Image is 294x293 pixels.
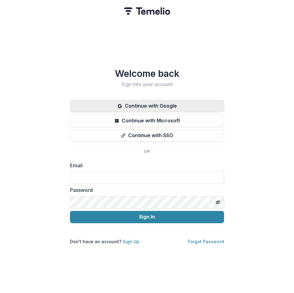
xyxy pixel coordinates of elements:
p: Don't have an account? [70,238,139,245]
a: Forgot Password [188,239,224,244]
label: Email [70,162,220,169]
button: Continue with Microsoft [70,115,224,127]
label: Password [70,186,220,194]
button: Continue with Google [70,100,224,112]
button: Continue with SSO [70,129,224,142]
h1: Welcome back [70,68,224,79]
img: Temelio [124,7,170,15]
h2: Sign into your account [70,81,224,87]
button: Toggle password visibility [213,197,223,207]
a: Sign Up [123,239,139,244]
button: Sign In [70,211,224,223]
